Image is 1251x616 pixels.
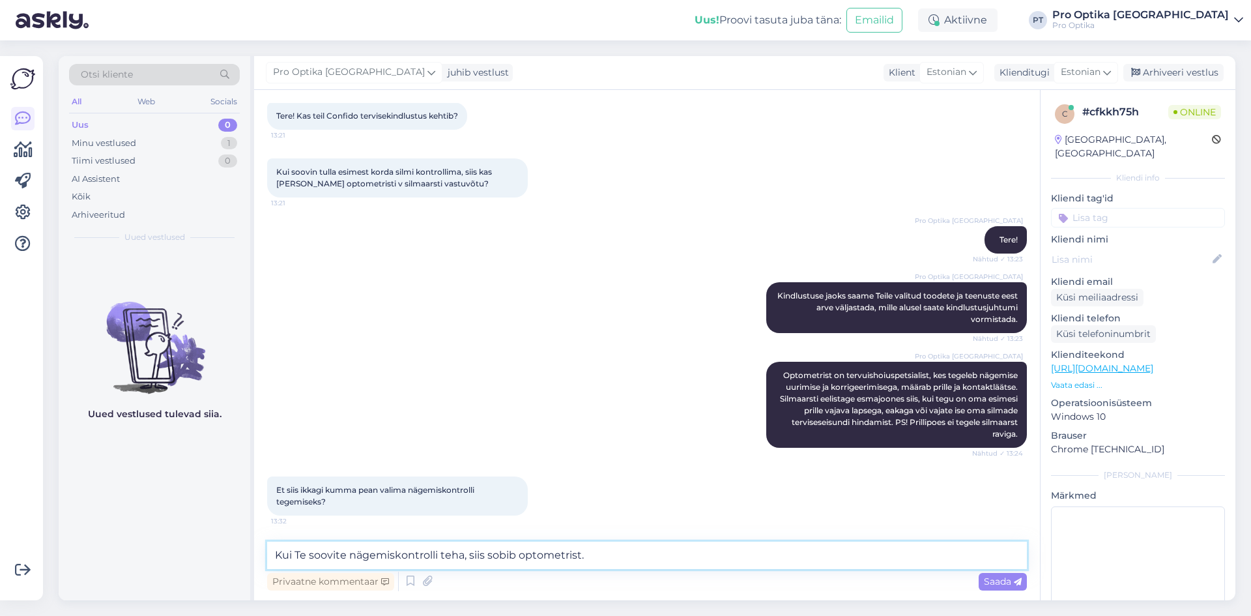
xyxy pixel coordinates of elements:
p: Vaata edasi ... [1051,379,1225,391]
div: AI Assistent [72,173,120,186]
span: Nähtud ✓ 13:23 [973,334,1023,344]
p: Kliendi nimi [1051,233,1225,246]
div: juhib vestlust [442,66,509,80]
div: [PERSON_NAME] [1051,469,1225,481]
span: 13:21 [271,198,320,208]
div: 1 [221,137,237,150]
p: Windows 10 [1051,410,1225,424]
div: PT [1029,11,1047,29]
div: Tiimi vestlused [72,154,136,168]
div: # cfkkh75h [1082,104,1168,120]
span: Pro Optika [GEOGRAPHIC_DATA] [273,65,425,80]
div: 0 [218,154,237,168]
span: 13:32 [271,516,320,526]
span: Nähtud ✓ 13:24 [972,448,1023,458]
div: Pro Optika [GEOGRAPHIC_DATA] [1052,10,1229,20]
p: Kliendi tag'id [1051,192,1225,205]
div: Arhiveeritud [72,209,125,222]
span: Tere! Kas teil Confido tervisekindlustus kehtib? [276,111,458,121]
div: Arhiveeri vestlus [1123,64,1224,81]
b: Uus! [695,14,719,26]
p: Uued vestlused tulevad siia. [88,407,222,421]
p: Märkmed [1051,489,1225,503]
div: Aktiivne [918,8,998,32]
div: Uus [72,119,89,132]
span: Uued vestlused [124,231,185,243]
div: Klient [884,66,915,80]
div: Socials [208,93,240,110]
textarea: Kui Te soovite nägemiskontrolli teha, siis sobib optometrist. [267,542,1027,569]
a: Pro Optika [GEOGRAPHIC_DATA]Pro Optika [1052,10,1243,31]
span: Estonian [927,65,966,80]
span: Kindlustuse jaoks saame Teile valitud toodete ja teenuste eest arve väljastada, mille alusel saat... [777,291,1020,324]
a: [URL][DOMAIN_NAME] [1051,362,1153,374]
div: Privaatne kommentaar [267,573,394,591]
span: Optometrist on tervuishoiuspetsialist, kes tegeleb nägemise uurimise ja korrigeerimisega, määrab ... [780,370,1020,439]
p: Kliendi email [1051,275,1225,289]
span: Et siis ikkagi kumma pean valima nägemiskontrolli tegemiseks? [276,485,476,506]
div: Web [135,93,158,110]
p: Chrome [TECHNICAL_ID] [1051,443,1225,456]
div: [GEOGRAPHIC_DATA], [GEOGRAPHIC_DATA] [1055,133,1212,160]
div: Proovi tasuta juba täna: [695,12,841,28]
p: Kliendi telefon [1051,312,1225,325]
span: 13:21 [271,130,320,140]
div: Küsi meiliaadressi [1051,289,1143,306]
span: Kui soovin tulla esimest korda silmi kontrollima, siis kas [PERSON_NAME] optometristi v silmaarst... [276,167,494,188]
span: Pro Optika [GEOGRAPHIC_DATA] [915,272,1023,282]
span: Otsi kliente [81,68,133,81]
span: Estonian [1061,65,1100,80]
div: Küsi telefoninumbrit [1051,325,1156,343]
div: 0 [218,119,237,132]
img: Askly Logo [10,66,35,91]
span: c [1062,109,1068,119]
span: Pro Optika [GEOGRAPHIC_DATA] [915,216,1023,226]
input: Lisa nimi [1052,252,1210,267]
span: Pro Optika [GEOGRAPHIC_DATA] [915,351,1023,361]
div: Kõik [72,190,91,203]
p: Klienditeekond [1051,348,1225,362]
div: All [69,93,84,110]
p: Operatsioonisüsteem [1051,396,1225,410]
div: Kliendi info [1051,172,1225,184]
p: Brauser [1051,429,1225,443]
div: Klienditugi [994,66,1050,80]
span: Nähtud ✓ 13:23 [973,254,1023,264]
span: Tere! [999,235,1018,244]
span: Online [1168,105,1221,119]
div: Minu vestlused [72,137,136,150]
input: Lisa tag [1051,208,1225,227]
div: Pro Optika [1052,20,1229,31]
img: No chats [59,278,250,396]
button: Emailid [846,8,902,33]
span: Saada [984,576,1022,587]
